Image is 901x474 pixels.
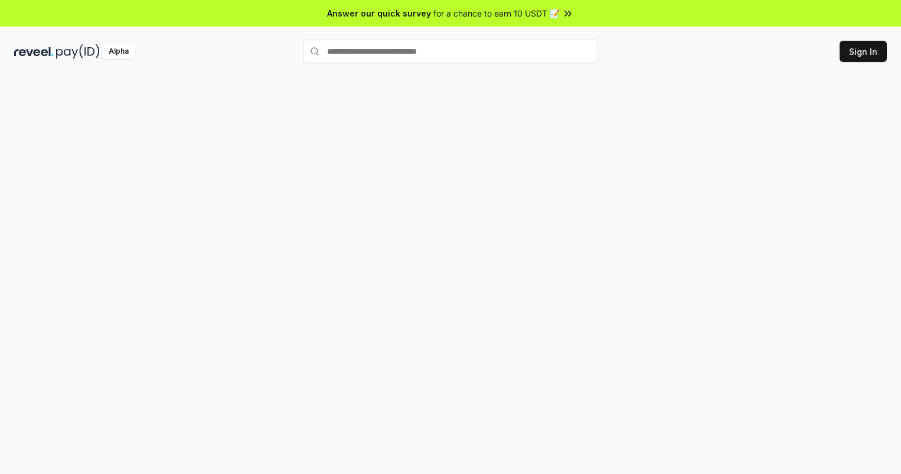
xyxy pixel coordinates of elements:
img: reveel_dark [14,44,54,59]
img: pay_id [56,44,100,59]
span: for a chance to earn 10 USDT 📝 [433,7,560,19]
span: Answer our quick survey [327,7,431,19]
div: Alpha [102,44,135,59]
button: Sign In [840,41,887,62]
